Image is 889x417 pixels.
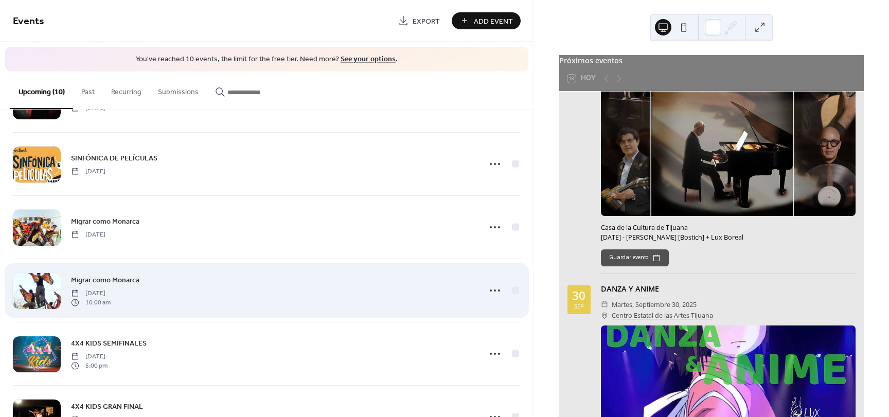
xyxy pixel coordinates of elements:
[601,249,669,266] button: Guardar evento
[13,11,44,31] span: Events
[71,215,139,227] a: Migrar como Monarca
[559,55,864,66] div: Próximos eventos
[71,153,157,164] span: SINFÓNICA DE PELÍCULAS
[572,290,585,302] div: 30
[150,71,207,108] button: Submissions
[413,16,440,27] span: Export
[73,71,103,108] button: Past
[71,298,111,307] span: 10:00 am
[341,52,396,66] a: See your options
[71,352,108,361] span: [DATE]
[71,152,157,164] a: SINFÓNICA DE PELÍCULAS
[103,71,150,108] button: Recurring
[10,71,73,109] button: Upcoming (10)
[71,167,105,176] span: [DATE]
[574,303,584,309] div: sep
[601,223,856,243] div: Casa de la Cultura de Tijuana [DATE] - [PERSON_NAME] [Bostich] + Lux Boreal
[71,275,139,285] span: Migrar como Monarca
[71,401,143,412] a: 4X4 KIDS GRAN FINAL
[71,274,139,286] a: Migrar como Monarca
[612,299,697,310] span: martes, septiembre 30, 2025
[601,310,608,321] div: ​
[612,310,713,321] a: Centro Estatal de las Artes Tijuana
[601,299,608,310] div: ​
[71,288,111,298] span: [DATE]
[71,361,108,371] span: 5:00 pm
[71,401,143,412] span: 4X4 KIDS GRAN FINAL
[601,283,856,295] div: DANZA Y ANIME
[71,230,105,239] span: [DATE]
[15,55,518,65] span: You've reached 10 events, the limit for the free tier. Need more? .
[71,337,147,349] a: 4X4 KIDS SEMIFINALES
[390,12,448,29] a: Export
